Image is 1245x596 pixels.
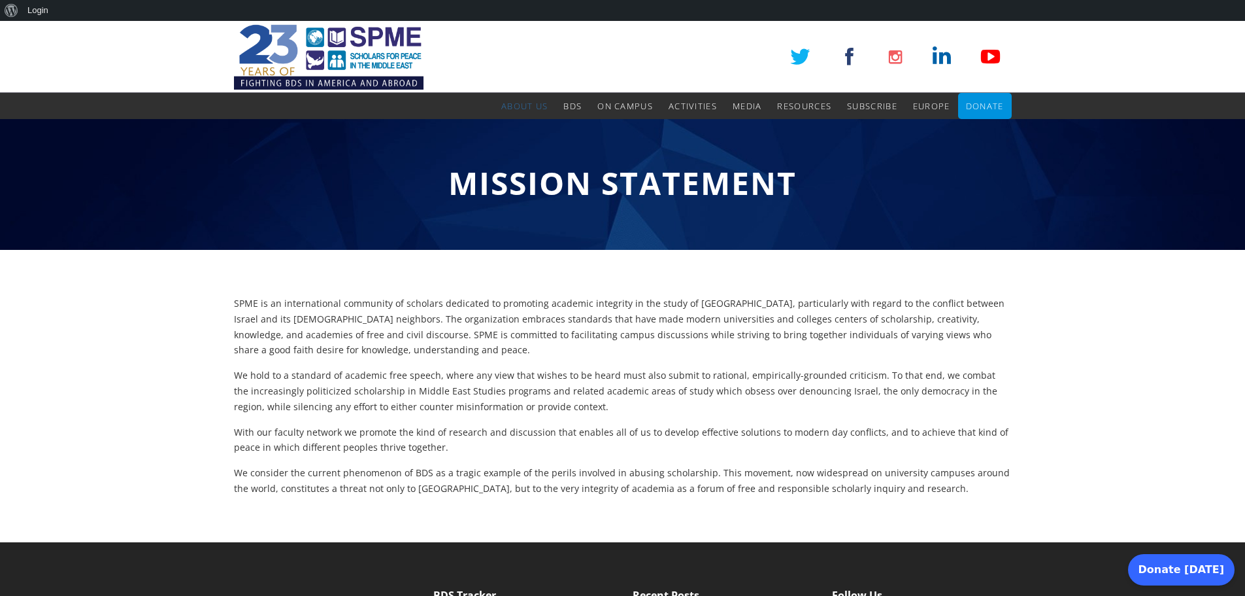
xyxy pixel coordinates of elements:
[913,93,950,119] a: Europe
[733,93,762,119] a: Media
[669,93,717,119] a: Activities
[733,100,762,112] span: Media
[597,100,653,112] span: On Campus
[913,100,950,112] span: Europe
[597,93,653,119] a: On Campus
[847,100,897,112] span: Subscribe
[966,100,1004,112] span: Donate
[234,368,1012,414] p: We hold to a standard of academic free speech, where any view that wishes to be heard must also s...
[501,100,548,112] span: About Us
[448,162,797,204] span: Mission Statement
[847,93,897,119] a: Subscribe
[966,93,1004,119] a: Donate
[777,100,831,112] span: Resources
[234,296,1012,358] p: SPME is an international community of scholars dedicated to promoting academic integrity in the s...
[234,425,1012,456] p: With our faculty network we promote the kind of research and discussion that enables all of us to...
[777,93,831,119] a: Resources
[234,465,1012,497] p: We consider the current phenomenon of BDS as a tragic example of the perils involved in abusing s...
[234,21,423,93] img: SPME
[501,93,548,119] a: About Us
[669,100,717,112] span: Activities
[563,93,582,119] a: BDS
[563,100,582,112] span: BDS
